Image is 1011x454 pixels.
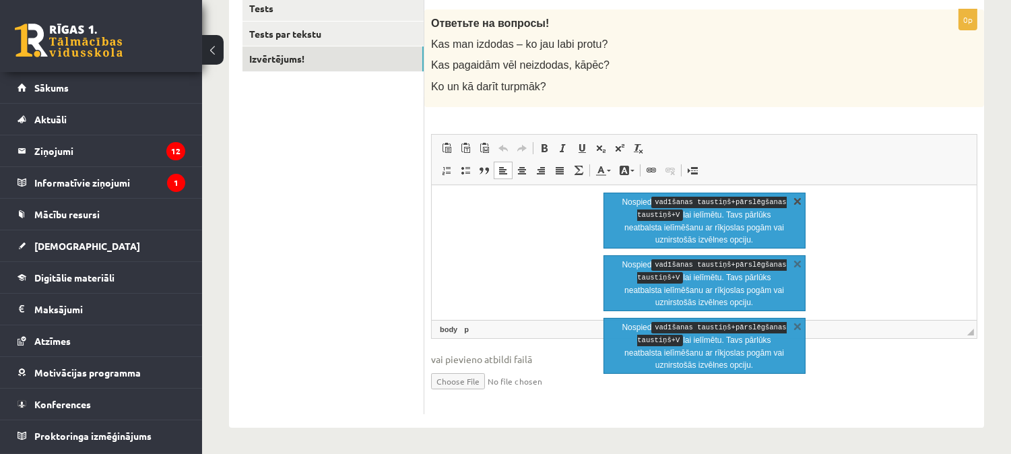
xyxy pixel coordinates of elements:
a: Bloka citāts [475,162,494,179]
p: Nospied lai ielīmētu. Tavs pārlūks neatbalsta ielīmēšanu ar rīkjoslas pogām vai uznirstošās izvēl... [620,321,789,371]
a: Math [569,162,588,179]
p: 0p [958,9,977,30]
a: Ievietot lapas pārtraukumu drukai [683,162,702,179]
a: Ievietot/noņemt sarakstu ar aizzīmēm [456,162,475,179]
kbd: vadīšanas taustiņš+pārslēgšanas taustiņš+V [637,322,786,346]
span: Mērogot [967,329,974,335]
span: Mācību resursi [34,208,100,220]
i: 12 [166,142,185,160]
a: Aizvērt [791,319,804,333]
a: Proktoringa izmēģinājums [18,420,185,451]
span: Aktuāli [34,113,67,125]
span: Atzīmes [34,335,71,347]
a: Ielīmēt (vadīšanas taustiņš+V) [437,139,456,157]
a: Teksta krāsa [591,162,615,179]
p: Nospied lai ielīmētu. Tavs pārlūks neatbalsta ielīmēšanu ar rīkjoslas pogām vai uznirstošās izvēl... [620,259,789,309]
a: Saite (vadīšanas taustiņš+K) [642,162,661,179]
span: Ответьте на вопросы! [431,18,549,29]
a: Augšraksts [610,139,629,157]
a: Slīpraksts (vadīšanas taustiņš+I) [554,139,573,157]
a: Aktuāli [18,104,185,135]
div: info [604,318,806,374]
a: Noņemt stilus [629,139,648,157]
i: 1 [167,174,185,192]
a: Apakšraksts [591,139,610,157]
a: Ievietot no Worda [475,139,494,157]
a: Fona krāsa [615,162,639,179]
a: body elements [437,323,460,335]
a: Ievietot kā vienkāršu tekstu (vadīšanas taustiņš+pārslēgšanas taustiņš+V) [456,139,475,157]
legend: Maksājumi [34,294,185,325]
a: Ziņojumi12 [18,135,185,166]
kbd: vadīšanas taustiņš+pārslēgšanas taustiņš+V [637,197,786,221]
a: Treknraksts (vadīšanas taustiņš+B) [535,139,554,157]
a: Atsaistīt [661,162,680,179]
a: Atzīmes [18,325,185,356]
span: Digitālie materiāli [34,271,115,284]
a: Sākums [18,72,185,103]
span: [DEMOGRAPHIC_DATA] [34,240,140,252]
legend: Ziņojumi [34,135,185,166]
a: Konferences [18,389,185,420]
span: Motivācijas programma [34,366,141,379]
span: Proktoringa izmēģinājums [34,430,152,442]
a: Aizvērt [791,257,804,270]
a: Maksājumi [18,294,185,325]
span: Konferences [34,398,91,410]
span: Sākums [34,82,69,94]
a: Izlīdzināt malas [550,162,569,179]
a: Rīgas 1. Tālmācības vidusskola [15,24,123,57]
a: Mācību resursi [18,199,185,230]
a: Aizvērt [791,194,804,207]
a: Pasvītrojums (vadīšanas taustiņš+U) [573,139,591,157]
a: Centrēti [513,162,531,179]
p: Nospied lai ielīmētu. Tavs pārlūks neatbalsta ielīmēšanu ar rīkjoslas pogām vai uznirstošās izvēl... [620,196,789,246]
span: Ko un kā darīt turpmāk? [431,81,546,92]
a: Izlīdzināt pa kreisi [494,162,513,179]
a: Tests par tekstu [242,22,424,46]
a: Digitālie materiāli [18,262,185,293]
a: Informatīvie ziņojumi1 [18,167,185,198]
a: Izvērtējums! [242,46,424,71]
kbd: vadīšanas taustiņš+pārslēgšanas taustiņš+V [637,259,786,284]
iframe: Bagātinātā teksta redaktors, wiswyg-editor-user-answer-47024755657220 [432,185,977,320]
span: Kas man izdodas – ko jau labi protu? [431,38,608,50]
a: Ievietot/noņemt numurētu sarakstu [437,162,456,179]
a: Atkārtot (vadīšanas taustiņš+Y) [513,139,531,157]
a: Izlīdzināt pa labi [531,162,550,179]
span: vai pievieno atbildi failā [431,352,977,366]
span: Kas pagaidām vēl neizdodas, kāpēc? [431,59,610,71]
a: [DEMOGRAPHIC_DATA] [18,230,185,261]
legend: Informatīvie ziņojumi [34,167,185,198]
a: Atcelt (vadīšanas taustiņš+Z) [494,139,513,157]
a: p elements [461,323,471,335]
div: info [604,193,806,249]
a: Motivācijas programma [18,357,185,388]
div: info [604,255,806,311]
